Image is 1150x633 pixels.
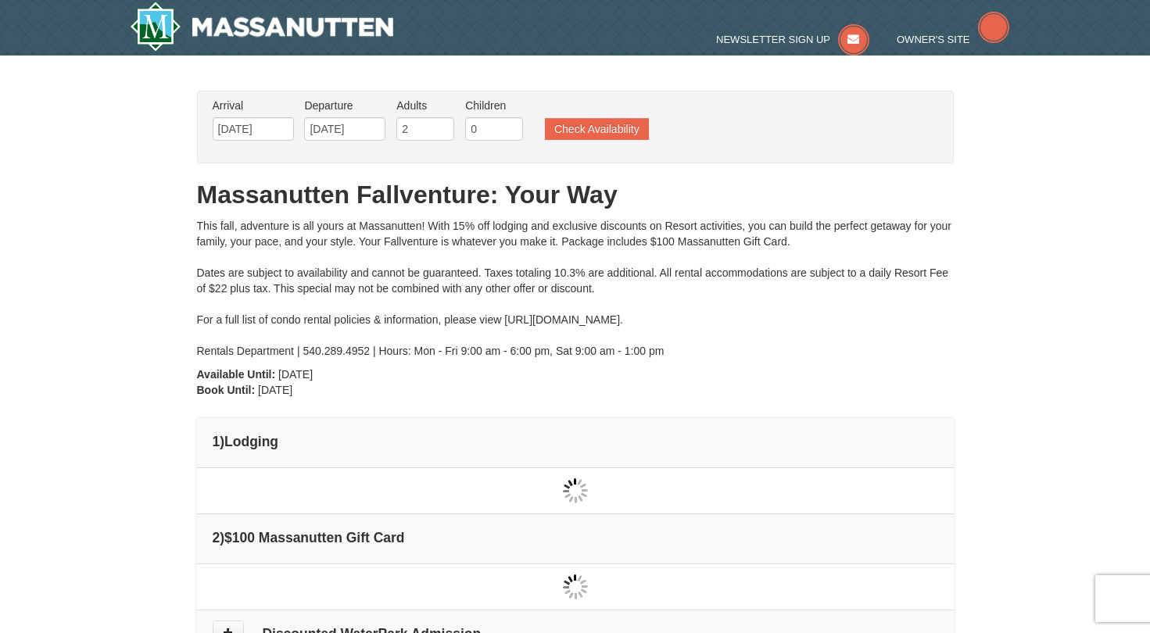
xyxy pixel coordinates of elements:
a: Massanutten Resort [130,2,394,52]
span: ) [220,434,224,449]
h1: Massanutten Fallventure: Your Way [197,179,954,210]
img: wait gif [563,574,588,599]
label: Arrival [213,98,294,113]
span: ) [220,530,224,545]
label: Adults [396,98,454,113]
img: Massanutten Resort Logo [130,2,394,52]
h4: 1 Lodging [213,434,938,449]
span: Newsletter Sign Up [716,34,830,45]
span: [DATE] [258,384,292,396]
span: [DATE] [278,368,313,381]
strong: Available Until: [197,368,276,381]
label: Children [465,98,523,113]
a: Newsletter Sign Up [716,34,869,45]
h4: 2 $100 Massanutten Gift Card [213,530,938,545]
button: Check Availability [545,118,649,140]
div: This fall, adventure is all yours at Massanutten! With 15% off lodging and exclusive discounts on... [197,218,954,359]
span: Owner's Site [897,34,970,45]
strong: Book Until: [197,384,256,396]
img: wait gif [563,478,588,503]
label: Departure [304,98,385,113]
a: Owner's Site [897,34,1009,45]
